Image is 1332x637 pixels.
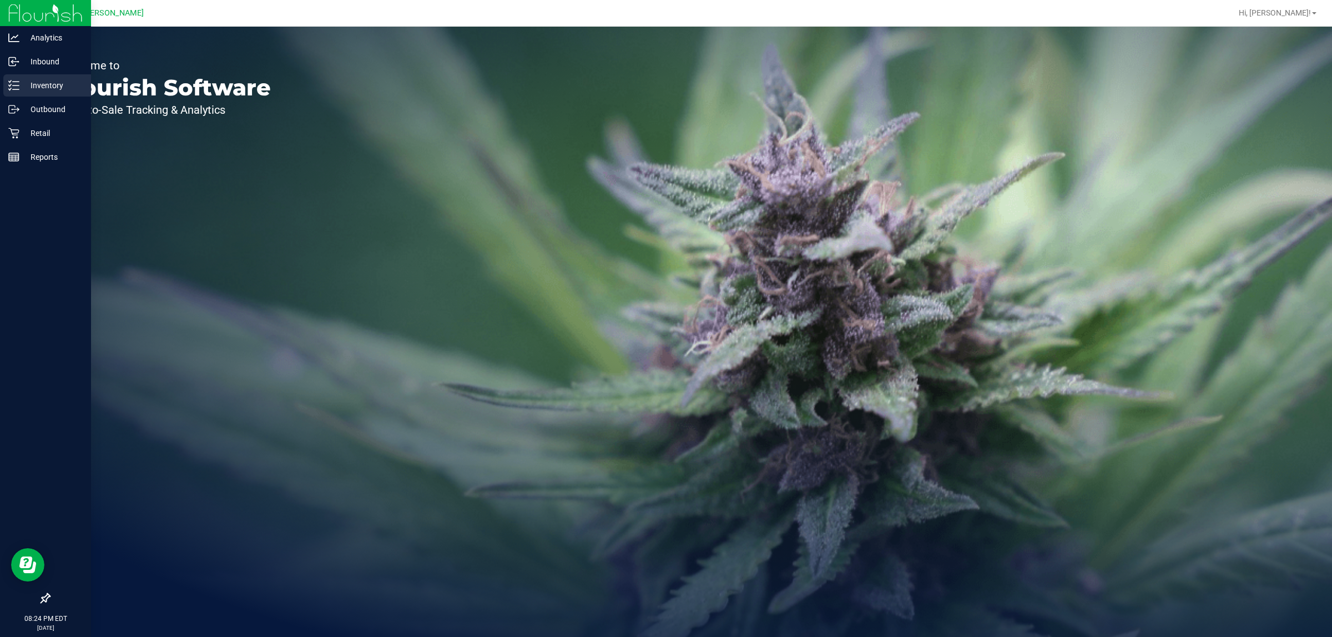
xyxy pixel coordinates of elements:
p: Seed-to-Sale Tracking & Analytics [60,104,271,115]
p: Welcome to [60,60,271,71]
inline-svg: Reports [8,151,19,163]
inline-svg: Inventory [8,80,19,91]
p: 08:24 PM EDT [5,614,86,624]
span: [PERSON_NAME] [83,8,144,18]
p: [DATE] [5,624,86,632]
p: Reports [19,150,86,164]
inline-svg: Inbound [8,56,19,67]
inline-svg: Outbound [8,104,19,115]
p: Retail [19,127,86,140]
p: Analytics [19,31,86,44]
span: Hi, [PERSON_NAME]! [1239,8,1311,17]
iframe: Resource center [11,548,44,582]
p: Flourish Software [60,77,271,99]
p: Inventory [19,79,86,92]
inline-svg: Analytics [8,32,19,43]
inline-svg: Retail [8,128,19,139]
p: Outbound [19,103,86,116]
p: Inbound [19,55,86,68]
